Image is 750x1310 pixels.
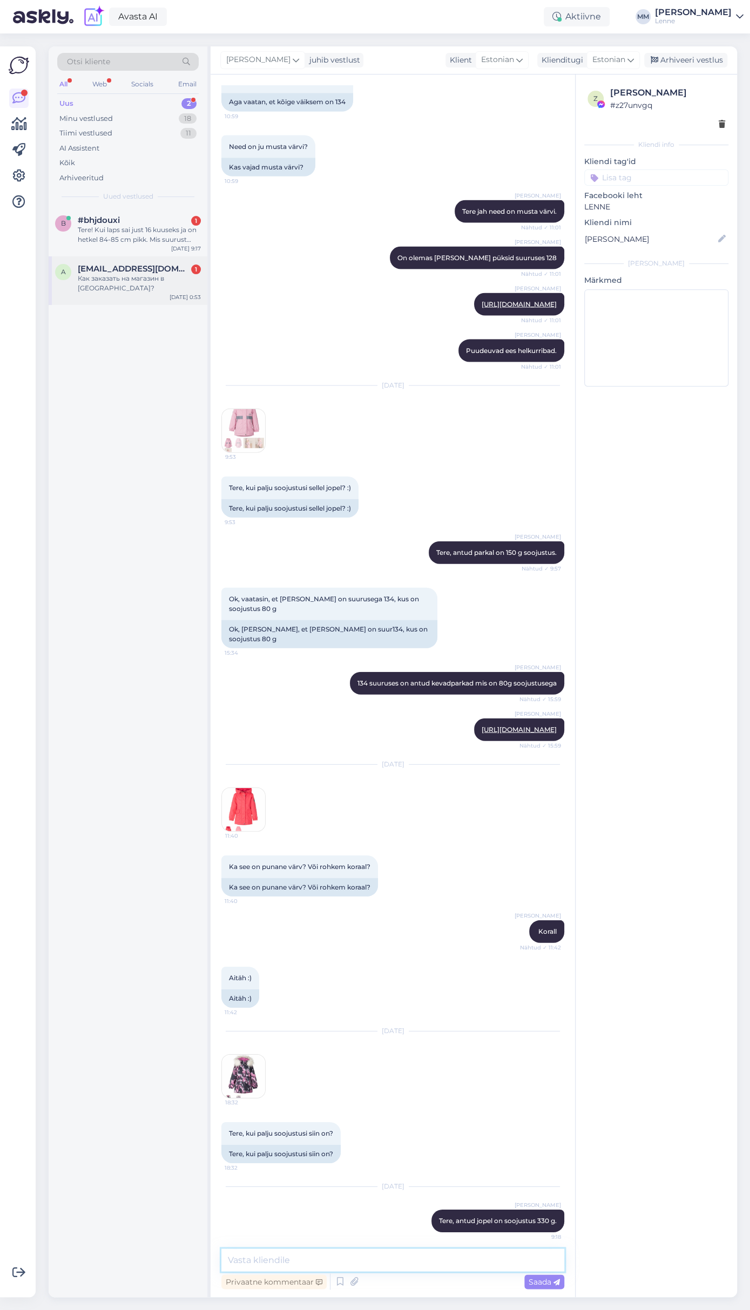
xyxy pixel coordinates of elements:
div: Socials [129,77,156,91]
span: On olemas [PERSON_NAME] püksid suuruses 128 [397,253,557,261]
img: explore-ai [82,5,105,28]
div: Aktiivne [544,7,610,26]
div: [DATE] 9:17 [171,245,201,253]
div: Kas vajad musta värvi? [221,158,315,176]
div: [DATE] 0:53 [170,293,201,301]
div: [PERSON_NAME] [584,259,728,268]
div: AI Assistent [59,143,99,154]
input: Lisa nimi [585,233,716,245]
span: Nähtud ✓ 11:01 [521,223,561,231]
img: Askly Logo [9,55,29,76]
div: Aga vaatan, et kõige väiksem on 134 [221,93,353,111]
span: [PERSON_NAME] [515,330,561,338]
div: Klient [445,55,472,66]
a: Avasta AI [109,8,167,26]
span: Tere, kui palju soojustusi siin on? [229,1129,333,1137]
div: All [57,77,70,91]
div: Arhiveeritud [59,173,104,184]
span: [PERSON_NAME] [226,54,290,66]
span: [PERSON_NAME] [515,663,561,671]
a: [PERSON_NAME]Lenne [655,8,744,25]
div: Klienditugi [537,55,583,66]
div: Web [90,77,109,91]
span: Nähtud ✓ 11:42 [520,943,561,951]
span: Need on ju musta värvi? [229,142,308,150]
span: Estonian [481,54,514,66]
img: Attachment [222,1054,265,1097]
span: Aitäh :) [229,973,252,981]
div: Tere, kui palju soojustusi sellel jopel? :) [221,499,359,517]
div: [DATE] [221,1181,564,1191]
p: Märkmed [584,275,728,286]
span: 11:40 [225,831,266,839]
span: Estonian [592,54,625,66]
div: Kliendi info [584,140,728,150]
p: Facebooki leht [584,190,728,201]
span: Korall [538,927,557,935]
div: juhib vestlust [305,55,360,66]
span: 11:40 [225,897,265,905]
div: 11 [180,128,197,139]
span: [PERSON_NAME] [515,1200,561,1209]
span: Ka see on punane värv? Või rohkem koraal? [229,862,370,870]
div: Lenne [655,17,732,25]
div: Kõik [59,158,75,168]
span: 15:34 [225,648,265,656]
span: 10:59 [225,177,265,185]
div: Tiimi vestlused [59,128,112,139]
img: Attachment [222,409,265,452]
span: Ok, vaatasin, et [PERSON_NAME] on suurusega 134, kus on soojustus 80 g [229,594,421,612]
span: z [593,94,598,103]
span: [PERSON_NAME] [515,237,561,246]
span: b [61,219,66,227]
span: Tere, kui palju soojustusi sellel jopel? :) [229,483,351,491]
a: [URL][DOMAIN_NAME] [482,300,557,308]
span: Tere, antud jopel on soojustus 330 g. [439,1216,557,1224]
input: Lisa tag [584,169,728,186]
div: [PERSON_NAME] [610,86,725,99]
span: Tere jah need on musta värvi. [462,207,557,215]
span: [PERSON_NAME] [515,911,561,919]
div: Minu vestlused [59,113,113,124]
span: 9:53 [225,518,265,526]
a: [URL][DOMAIN_NAME] [482,725,557,733]
span: 134 suuruses on antud kevadparkad mis on 80g soojustusega [357,678,557,687]
div: Privaatne kommentaar [221,1274,327,1289]
span: 11:42 [225,1008,265,1016]
span: [PERSON_NAME] [515,532,561,540]
span: Tere, antud parkal on 150 g soojustus. [436,548,557,556]
span: 9:53 [225,452,266,460]
div: MM [636,9,651,24]
span: Saada [529,1277,560,1286]
span: [PERSON_NAME] [515,191,561,199]
span: Nähtud ✓ 11:01 [521,269,561,277]
div: 1 [191,216,201,226]
div: Tere! Kui laps sai just 16 kuuseks ja on hetkel 84-85 cm pikk. Mis suurust talvekombenaiooni soov... [78,225,201,245]
span: Nähtud ✓ 11:01 [521,362,561,370]
div: 18 [179,113,197,124]
img: Attachment [222,788,265,831]
span: Otsi kliente [67,56,110,67]
span: Uued vestlused [103,192,153,201]
div: # z27unvgq [610,99,725,111]
span: a [61,268,66,276]
span: Puudeuvad ees helkurribad. [466,346,557,354]
span: Nähtud ✓ 15:59 [519,741,561,749]
span: Nähtud ✓ 15:59 [519,695,561,703]
span: 18:32 [225,1163,265,1171]
div: 2 [181,98,197,109]
span: Nähtud ✓ 9:57 [521,564,561,572]
div: Как заказать на магазин в [GEOGRAPHIC_DATA]? [78,274,201,293]
div: Ka see on punane värv? Või rohkem koraal? [221,878,378,896]
div: Aitäh :) [221,989,259,1007]
div: Tere, kui palju soojustusi siin on? [221,1144,341,1163]
div: [PERSON_NAME] [655,8,732,17]
span: alinasyniaieva@gmail.com [78,264,190,274]
div: 1 [191,264,201,274]
span: [PERSON_NAME] [515,709,561,717]
div: Email [176,77,199,91]
div: Arhiveeri vestlus [644,53,727,67]
p: Kliendi nimi [584,217,728,228]
p: LENNE [584,201,728,213]
span: 18:32 [225,1098,266,1106]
